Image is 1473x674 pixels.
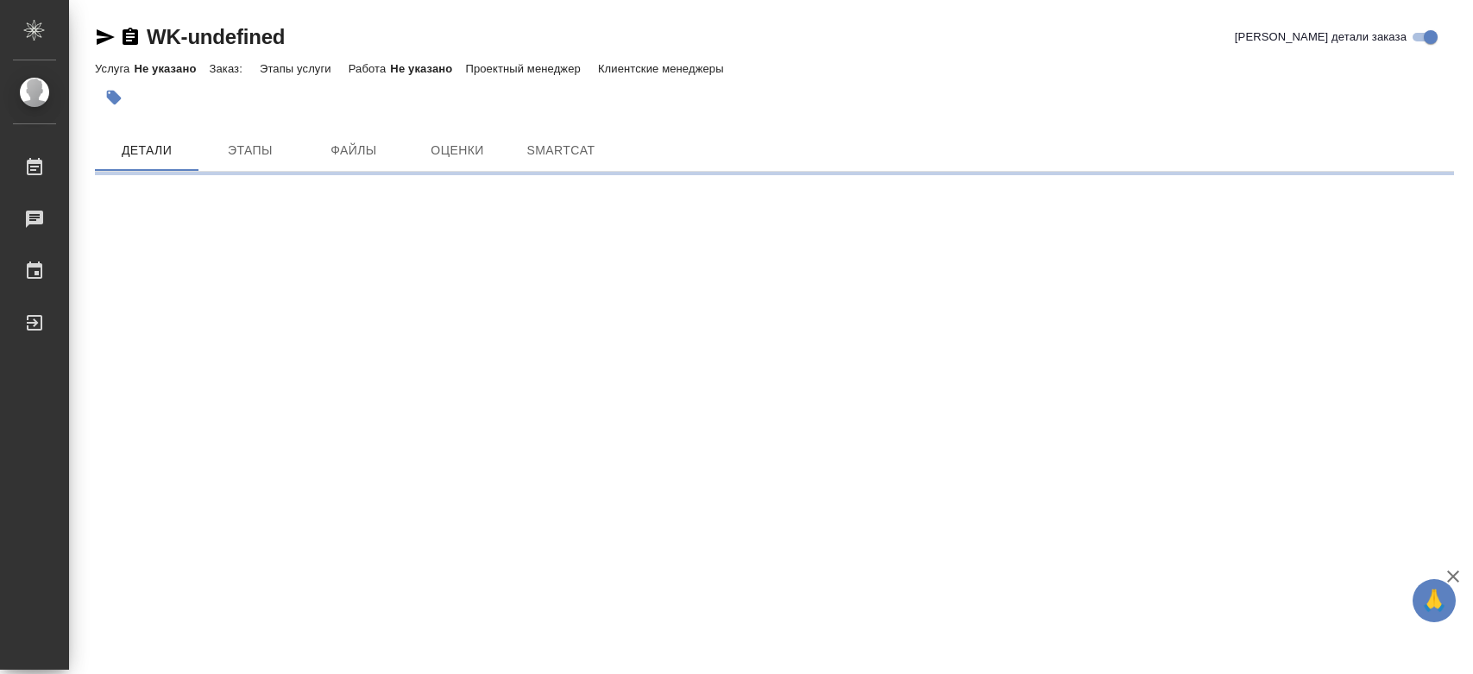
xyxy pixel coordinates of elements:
[95,79,133,117] button: Добавить тэг
[598,62,728,75] p: Клиентские менеджеры
[519,140,602,161] span: SmartCat
[147,25,285,48] a: WK-undefined
[260,62,336,75] p: Этапы услуги
[1235,28,1407,46] span: [PERSON_NAME] детали заказа
[95,62,134,75] p: Услуга
[1419,583,1449,619] span: 🙏
[349,62,391,75] p: Работа
[105,140,188,161] span: Детали
[1413,579,1456,622] button: 🙏
[134,62,209,75] p: Не указано
[120,27,141,47] button: Скопировать ссылку
[390,62,465,75] p: Не указано
[312,140,395,161] span: Файлы
[416,140,499,161] span: Оценки
[209,62,246,75] p: Заказ:
[465,62,584,75] p: Проектный менеджер
[95,27,116,47] button: Скопировать ссылку для ЯМессенджера
[209,140,292,161] span: Этапы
